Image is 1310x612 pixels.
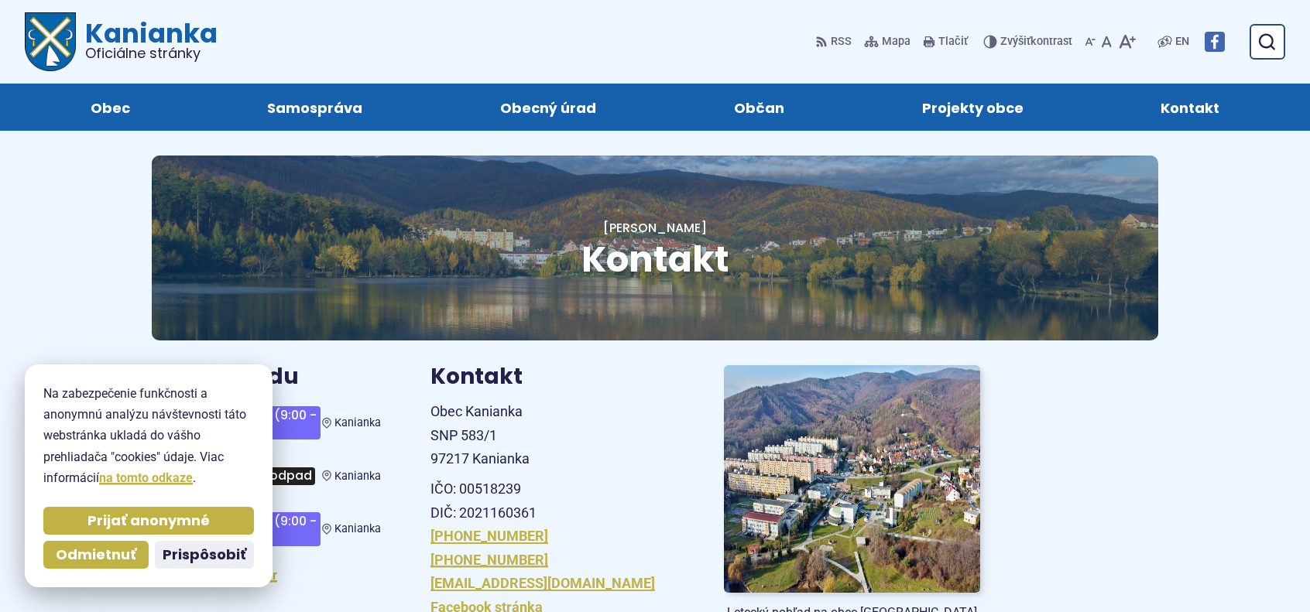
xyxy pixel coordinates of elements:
[43,507,254,535] button: Prijať anonymné
[983,26,1075,58] button: Zvýšiťkontrast
[25,12,218,71] a: Logo Kanianka, prejsť na domovskú stránku.
[43,383,254,488] p: Na zabezpečenie funkčnosti a anonymnú analýzu návštevnosti táto webstránka ukladá do vášho prehli...
[76,20,218,60] span: Kanianka
[920,26,971,58] button: Tlačiť
[163,546,246,564] span: Prispôsobiť
[1082,26,1099,58] button: Zmenšiť veľkosť písma
[91,84,130,131] span: Obec
[37,84,183,131] a: Obec
[152,365,381,389] h3: Zber odpadu
[1000,36,1072,49] span: kontrast
[1099,26,1115,58] button: Nastaviť pôvodnú veľkosť písma
[938,36,968,49] span: Tlačiť
[334,470,381,483] span: Kanianka
[815,26,855,58] a: RSS
[447,84,650,131] a: Obecný úrad
[430,552,548,568] a: [PHONE_NUMBER]
[334,522,381,535] span: Kanianka
[430,528,548,544] a: [PHONE_NUMBER]
[25,12,76,71] img: Prejsť na domovskú stránku
[85,46,218,60] span: Oficiálne stránky
[87,512,210,530] span: Prijať anonymné
[334,416,381,429] span: Kanianka
[1172,32,1192,51] a: EN
[56,546,136,564] span: Odmietnuť
[1107,84,1273,131] a: Kontakt
[882,32,910,51] span: Mapa
[581,234,729,284] span: Kontakt
[831,32,852,51] span: RSS
[430,575,655,591] a: [EMAIL_ADDRESS][DOMAIN_NAME]
[99,470,193,485] a: na tomto odkaze
[869,84,1077,131] a: Projekty obce
[430,477,687,525] p: IČO: 00518239 DIČ: 2021160361
[214,84,417,131] a: Samospráva
[500,84,596,131] span: Obecný úrad
[1000,35,1031,48] span: Zvýšiť
[267,84,362,131] span: Samospráva
[1205,32,1225,52] img: Prejsť na Facebook stránku
[1175,32,1189,51] span: EN
[734,84,784,131] span: Občan
[603,219,707,237] a: [PERSON_NAME]
[861,26,914,58] a: Mapa
[43,541,149,569] button: Odmietnuť
[430,403,530,467] span: Obec Kanianka SNP 583/1 97217 Kanianka
[1161,84,1219,131] span: Kontakt
[430,365,687,389] h3: Kontakt
[681,84,838,131] a: Občan
[1115,26,1139,58] button: Zväčšiť veľkosť písma
[922,84,1024,131] span: Projekty obce
[155,541,254,569] button: Prispôsobiť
